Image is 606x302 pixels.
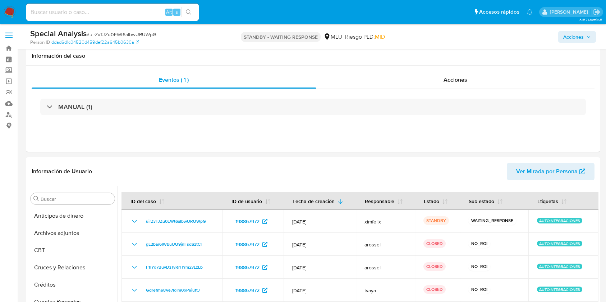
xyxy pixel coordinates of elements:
span: s [176,9,178,15]
button: Archivos adjuntos [28,225,118,242]
button: Buscar [33,196,39,202]
h3: MANUAL (1) [58,103,92,111]
span: Acciones [563,31,584,43]
input: Buscar usuario o caso... [26,8,199,17]
div: MLU [323,33,342,41]
span: Accesos rápidos [479,8,519,16]
h1: Información del caso [32,52,594,60]
button: Créditos [28,276,118,293]
button: Cruces y Relaciones [28,259,118,276]
span: Eventos ( 1 ) [159,76,189,84]
span: Ver Mirada por Persona [516,163,578,180]
h1: Información de Usuario [32,168,92,175]
a: Salir [593,8,601,16]
div: MANUAL (1) [40,99,586,115]
p: STANDBY - WAITING RESPONSE [241,32,321,42]
span: MID [375,33,385,41]
span: Riesgo PLD: [345,33,385,41]
a: Notificaciones [527,9,533,15]
b: Person ID [30,39,50,46]
b: Special Analysis [30,28,87,39]
a: ddad6d1c04520d459def22a645b0630a [51,39,139,46]
input: Buscar [41,196,112,202]
button: Ver Mirada por Persona [507,163,594,180]
button: CBT [28,242,118,259]
button: search-icon [181,7,196,17]
button: Acciones [558,31,596,43]
button: Anticipos de dinero [28,207,118,225]
span: Acciones [444,76,467,84]
span: Alt [166,9,172,15]
span: # uirZvTJZu0EWt6albwURUWpG [87,31,156,38]
p: ximena.felix@mercadolibre.com [550,9,591,15]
